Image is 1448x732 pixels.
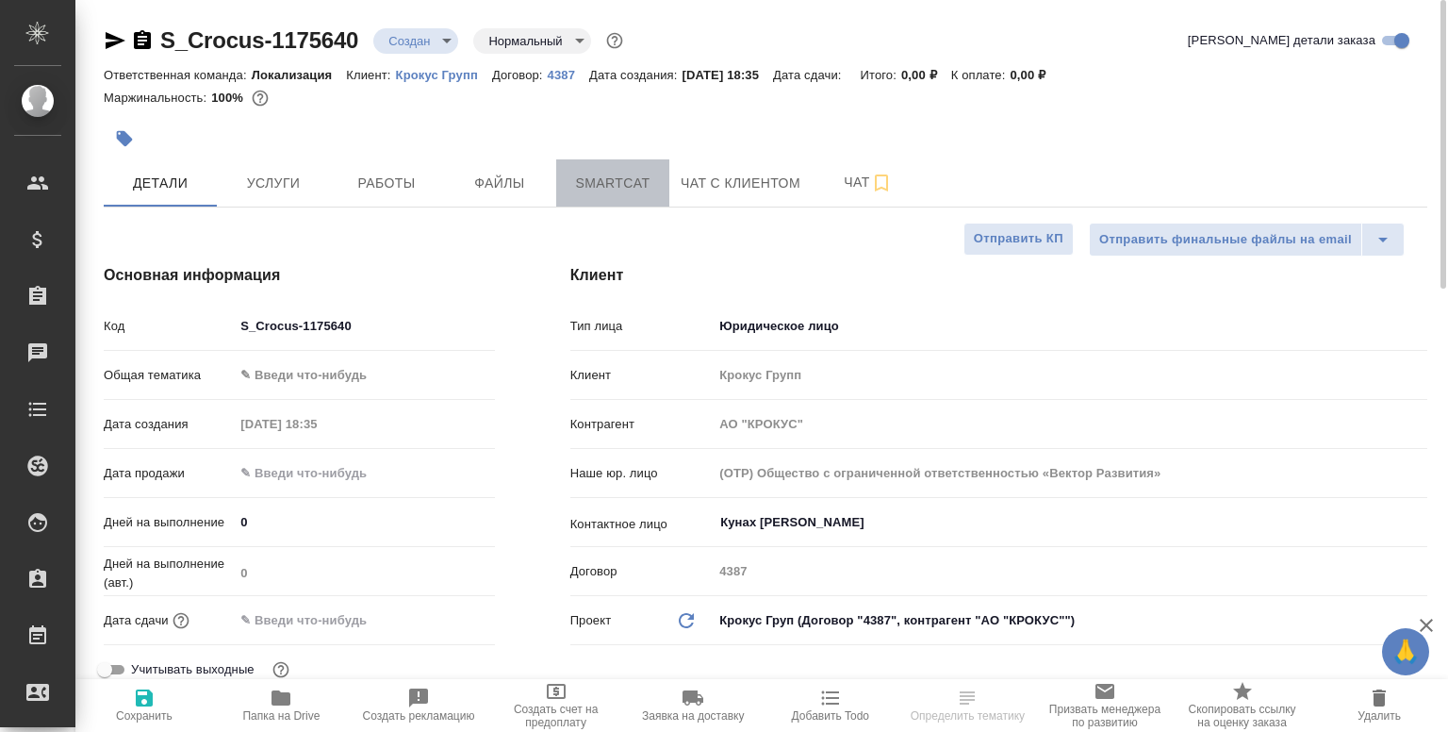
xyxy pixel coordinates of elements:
[350,679,487,732] button: Создать рекламацию
[548,66,589,82] a: 4387
[792,709,869,723] span: Добавить Todo
[911,709,1025,723] span: Определить тематику
[1099,229,1352,251] span: Отправить финальные файлы на email
[104,29,126,52] button: Скопировать ссылку для ЯМессенджера
[642,709,744,723] span: Заявка на доставку
[373,28,458,54] div: Создан
[870,172,893,194] svg: Подписаться
[570,264,1427,287] h4: Клиент
[570,415,714,434] p: Контрагент
[248,86,272,110] button: 0
[974,228,1063,250] span: Отправить КП
[548,68,589,82] p: 4387
[1089,223,1362,257] button: Отправить финальные файлы на email
[1382,628,1429,675] button: 🙏
[341,172,432,195] span: Работы
[234,459,399,487] input: ✎ Введи что-нибудь
[861,68,901,82] p: Итого:
[104,513,234,532] p: Дней на выполнение
[1036,679,1174,732] button: Призвать менеджера по развитию
[483,33,568,49] button: Нормальный
[104,91,211,105] p: Маржинальность:
[346,68,395,82] p: Клиент:
[589,68,682,82] p: Дата создания:
[104,68,252,82] p: Ответственная команда:
[473,28,590,54] div: Создан
[104,264,495,287] h4: Основная информация
[951,68,1011,82] p: К оплате:
[116,709,173,723] span: Сохранить
[1390,632,1422,672] span: 🙏
[104,464,234,483] p: Дата продажи
[1310,679,1448,732] button: Удалить
[104,118,145,159] button: Добавить тэг
[713,310,1427,342] div: Юридическое лицо
[160,27,358,53] a: S_Crocus-1175640
[963,223,1074,256] button: Отправить КП
[234,359,494,391] div: ✎ Введи что-нибудь
[213,679,351,732] button: Папка на Drive
[570,366,714,385] p: Клиент
[104,555,234,592] p: Дней на выполнение (авт.)
[713,605,1427,637] div: Крокус Груп (Договор "4387", контрагент "АО "КРОКУС"")
[104,317,234,336] p: Код
[713,557,1427,585] input: Пустое поле
[104,366,234,385] p: Общая тематика
[1047,703,1162,729] span: Призвать менеджера по развитию
[570,464,714,483] p: Наше юр. лицо
[901,68,951,82] p: 0,00 ₽
[396,68,492,82] p: Крокус Групп
[115,172,206,195] span: Детали
[899,679,1037,732] button: Определить тематику
[396,66,492,82] a: Крокус Групп
[1174,679,1311,732] button: Скопировать ссылку на оценку заказа
[681,172,800,195] span: Чат с клиентом
[363,709,475,723] span: Создать рекламацию
[234,607,399,634] input: ✎ Введи что-нибудь
[602,28,627,53] button: Доп статусы указывают на важность/срочность заказа
[624,679,762,732] button: Заявка на доставку
[499,703,614,729] span: Создать счет на предоплату
[383,33,436,49] button: Создан
[1417,521,1421,524] button: Open
[1185,703,1300,729] span: Скопировать ссылку на оценку заказа
[570,317,714,336] p: Тип лица
[713,361,1427,389] input: Пустое поле
[570,562,714,581] p: Договор
[269,657,293,682] button: Выбери, если сб и вс нужно считать рабочими днями для выполнения заказа.
[762,679,899,732] button: Добавить Todo
[1357,709,1401,723] span: Удалить
[234,410,399,438] input: Пустое поле
[568,172,658,195] span: Smartcat
[454,172,545,195] span: Файлы
[1188,31,1375,50] span: [PERSON_NAME] детали заказа
[492,68,548,82] p: Договор:
[234,312,494,340] input: ✎ Введи что-нибудь
[104,611,169,630] p: Дата сдачи
[570,611,612,630] p: Проект
[1089,223,1405,257] div: split button
[252,68,347,82] p: Локализация
[104,415,234,434] p: Дата создания
[823,171,913,194] span: Чат
[228,172,319,195] span: Услуги
[487,679,625,732] button: Создать счет на предоплату
[570,515,714,534] p: Контактное лицо
[75,679,213,732] button: Сохранить
[234,559,494,587] input: Пустое поле
[131,29,154,52] button: Скопировать ссылку
[773,68,846,82] p: Дата сдачи:
[1010,68,1060,82] p: 0,00 ₽
[713,410,1427,438] input: Пустое поле
[713,459,1427,487] input: Пустое поле
[211,91,248,105] p: 100%
[131,660,255,679] span: Учитывать выходные
[240,366,471,385] div: ✎ Введи что-нибудь
[169,608,193,633] button: Если добавить услуги и заполнить их объемом, то дата рассчитается автоматически
[242,709,320,723] span: Папка на Drive
[682,68,773,82] p: [DATE] 18:35
[234,508,494,536] input: ✎ Введи что-нибудь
